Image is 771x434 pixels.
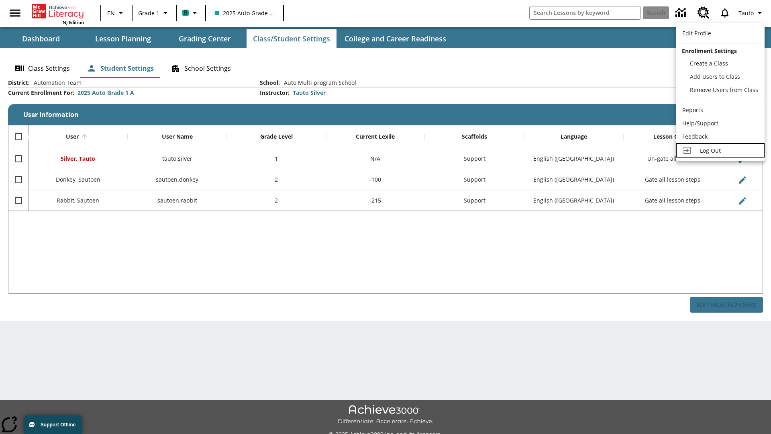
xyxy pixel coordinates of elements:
span: Help/Support [682,119,718,127]
span: Add Users to Class [690,73,740,80]
span: Create a Class [690,59,728,67]
span: Enrollment Settings [682,47,737,55]
span: Feedback [682,133,708,140]
span: Log Out [700,147,721,154]
span: Reports [682,106,703,114]
span: Remove Users from Class [690,86,758,94]
span: Edit Profile [682,29,711,37]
